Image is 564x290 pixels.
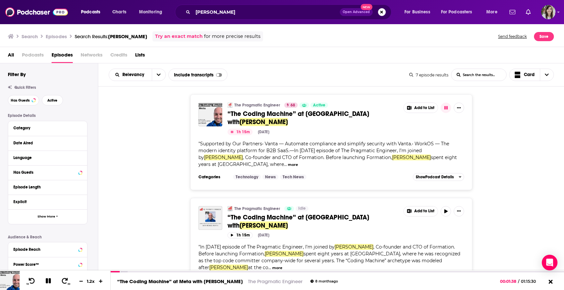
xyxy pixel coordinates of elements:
span: Podcasts [81,8,100,17]
button: open menu [437,7,482,17]
a: “The Coding Machine” at Meta with Michael Novati [198,103,222,126]
div: Episode Reach [13,247,76,252]
a: News [262,174,278,180]
button: Has Guests [8,95,39,105]
span: " [198,244,460,270]
button: open menu [134,7,171,17]
button: Date Aired [13,139,82,147]
h2: Filter By [8,71,26,77]
button: Episode Reach [13,245,82,253]
span: " [198,141,457,167]
span: 68 [290,102,295,109]
a: “The Coding Machine” at [GEOGRAPHIC_DATA] with[PERSON_NAME] [227,110,399,126]
div: Search Results: [75,33,147,40]
a: The Pragmatic Engineer [234,103,280,108]
a: Show notifications dropdown [507,7,518,18]
div: Date Aired [13,141,78,145]
a: “The Coding Machine” at [GEOGRAPHIC_DATA] with[PERSON_NAME] [227,213,399,230]
span: [PERSON_NAME] [392,154,431,160]
span: 00:01:38 [500,279,518,284]
button: Choose View [509,69,554,81]
button: Send feedback [496,31,529,41]
a: “The Coding Machine” at Meta with [PERSON_NAME] [117,278,243,284]
span: Idle [298,205,306,212]
div: Episode Length [13,185,78,189]
p: Episode Details [8,113,87,118]
div: 7 episode results [409,72,448,77]
button: Show More [8,209,87,224]
button: open menu [400,7,438,17]
div: 1.2 x [86,279,97,284]
span: Quick Filters [14,85,36,90]
span: Charts [112,8,126,17]
img: Podchaser - Follow, Share and Rate Podcasts [5,6,68,18]
span: Active [313,102,325,109]
a: 68 [284,103,298,108]
span: Show More [38,215,55,218]
span: [PERSON_NAME] [204,154,243,160]
button: Active [42,95,63,105]
span: [PERSON_NAME] [209,265,248,270]
span: at the co [248,265,268,270]
input: Search podcasts, credits, & more... [193,7,340,17]
button: Has Guests [13,168,82,176]
div: [DATE] [258,233,269,237]
a: Search Results:[PERSON_NAME] [75,33,147,40]
span: , Co-founder and CTO of Formation. Before launching Formation, [243,154,392,160]
button: Show More Button [454,103,464,113]
button: Show More Button [454,206,464,217]
span: More [486,8,497,17]
a: All [8,50,14,63]
button: 10 [25,277,38,285]
span: New [361,4,372,10]
a: Active [310,103,328,108]
h3: Categories [198,174,228,180]
span: ... [268,265,271,270]
button: more [272,265,282,271]
span: ... [284,161,287,167]
div: Explicit [13,200,78,204]
div: Search podcasts, credits, & more... [181,5,398,20]
span: For Podcasters [441,8,472,17]
span: Add to List [414,105,434,110]
span: , Co-founder and CTO of Formation. Before launching Formation, [198,244,455,257]
span: Has Guests [11,99,30,102]
span: “The Coding Machine” at [GEOGRAPHIC_DATA] with [227,213,369,230]
img: The Pragmatic Engineer [227,206,233,211]
span: [PERSON_NAME] [240,221,288,230]
span: In [DATE] episode of The Pragmatic Engineer, I’m joined by [200,244,335,250]
span: Podcasts [22,50,44,63]
span: Lists [135,50,145,63]
div: [DATE] [258,130,269,134]
div: Open Intercom Messenger [542,255,557,270]
img: “The Coding Machine” at Meta with Michael Novati [198,206,222,230]
div: Has Guests [13,170,76,175]
button: Show More Button [404,206,438,216]
span: Episodes [52,50,73,63]
div: Include transcripts [168,69,227,81]
h2: Choose List sort [109,69,166,81]
span: for more precise results [204,33,260,40]
div: 8 months ago [310,280,338,283]
span: Relevancy [122,72,147,77]
a: Idle [296,206,308,211]
button: Save [534,32,554,41]
span: / [518,279,519,284]
span: Add to List [414,209,434,214]
button: 30 [59,277,71,285]
button: open menu [109,72,152,77]
span: Show Podcast Details [416,175,454,179]
button: ShowPodcast Details [413,173,464,181]
button: open menu [152,69,165,81]
button: Power Score™ [13,260,82,268]
span: Supported by Our Partners• Vanta — Automate compliance and simplify security with Vanta.• WorkOS ... [198,141,449,160]
span: [PERSON_NAME] [240,118,288,126]
button: Language [13,153,82,162]
span: 30 [68,283,70,285]
button: 1h 15m [227,232,253,238]
img: The Pragmatic Engineer [227,103,233,108]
